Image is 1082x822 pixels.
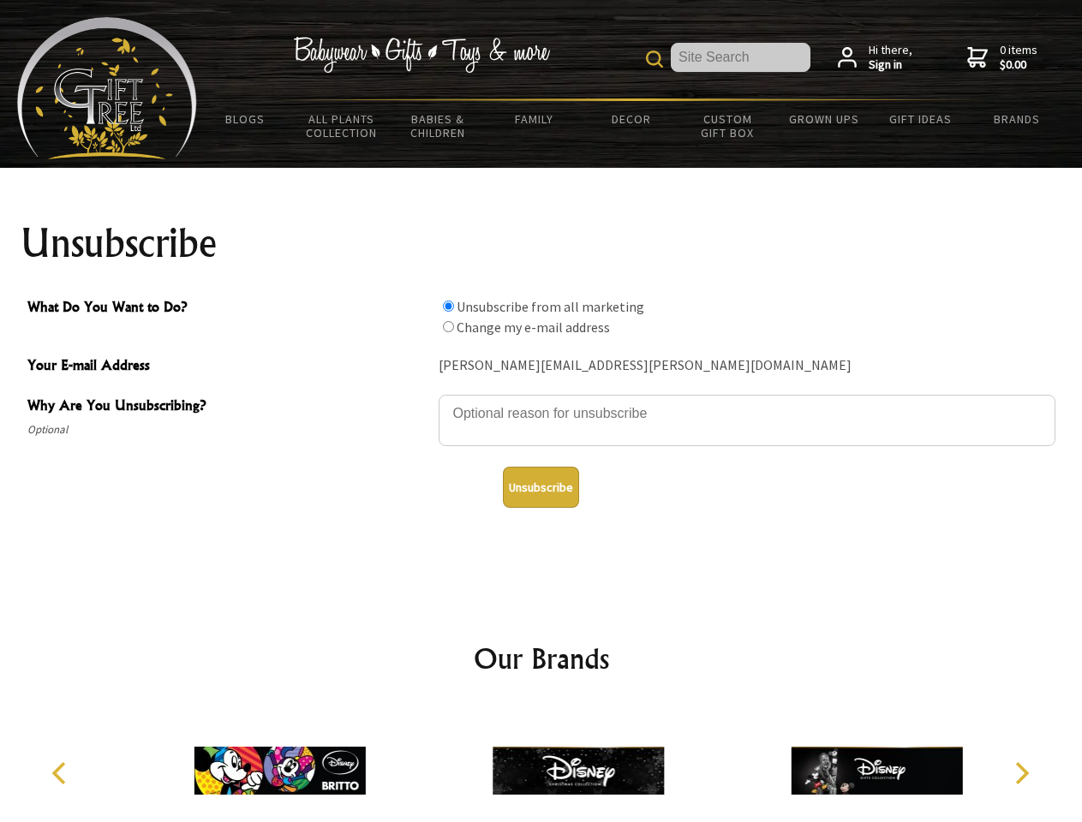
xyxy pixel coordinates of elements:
[967,43,1037,73] a: 0 items$0.00
[439,353,1055,379] div: [PERSON_NAME][EMAIL_ADDRESS][PERSON_NAME][DOMAIN_NAME]
[43,754,81,792] button: Previous
[457,298,644,315] label: Unsubscribe from all marketing
[27,354,430,379] span: Your E-mail Address
[293,37,550,73] img: Babywear - Gifts - Toys & more
[34,638,1049,679] h2: Our Brands
[27,296,430,321] span: What Do You Want to Do?
[869,57,912,73] strong: Sign in
[21,223,1062,264] h1: Unsubscribe
[503,467,579,508] button: Unsubscribe
[969,101,1066,137] a: Brands
[17,17,197,159] img: Babyware - Gifts - Toys and more...
[872,101,969,137] a: Gift Ideas
[439,395,1055,446] textarea: Why Are You Unsubscribing?
[838,43,912,73] a: Hi there,Sign in
[583,101,679,137] a: Decor
[1002,754,1040,792] button: Next
[457,319,610,336] label: Change my e-mail address
[487,101,583,137] a: Family
[443,321,454,332] input: What Do You Want to Do?
[869,43,912,73] span: Hi there,
[294,101,391,151] a: All Plants Collection
[671,43,810,72] input: Site Search
[1000,57,1037,73] strong: $0.00
[775,101,872,137] a: Grown Ups
[27,420,430,440] span: Optional
[390,101,487,151] a: Babies & Children
[646,51,663,68] img: product search
[443,301,454,312] input: What Do You Want to Do?
[197,101,294,137] a: BLOGS
[27,395,430,420] span: Why Are You Unsubscribing?
[1000,42,1037,73] span: 0 items
[679,101,776,151] a: Custom Gift Box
